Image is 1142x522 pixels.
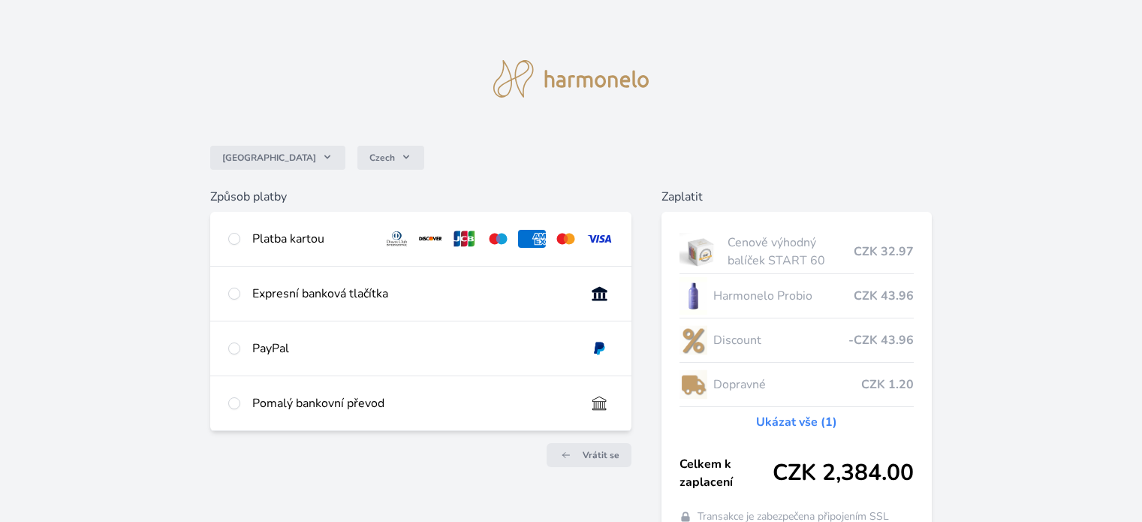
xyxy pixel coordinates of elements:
span: CZK 32.97 [854,243,914,261]
img: CLEAN_PROBIO_se_stinem_x-lo.jpg [679,277,708,315]
h6: Způsob platby [210,188,631,206]
img: logo.svg [493,60,649,98]
div: Pomalý bankovní převod [252,394,573,412]
span: [GEOGRAPHIC_DATA] [222,152,316,164]
img: onlineBanking_CZ.svg [586,285,613,303]
img: amex.svg [518,230,546,248]
img: jcb.svg [450,230,478,248]
span: Dopravné [713,376,860,394]
span: Celkem k zaplacení [679,455,773,491]
button: Czech [357,146,424,170]
img: mc.svg [552,230,580,248]
span: CZK 2,384.00 [773,460,914,487]
img: start.jpg [679,233,722,270]
a: Vrátit se [547,443,631,467]
span: Vrátit se [583,449,619,461]
div: PayPal [252,339,573,358]
img: delivery-lo.png [679,366,708,403]
span: Discount [713,331,848,349]
span: CZK 1.20 [861,376,914,394]
img: bankTransfer_IBAN.svg [586,394,613,412]
span: -CZK 43.96 [848,331,914,349]
img: discount-lo.png [679,321,708,359]
span: CZK 43.96 [854,287,914,305]
a: Ukázat vše (1) [756,413,837,431]
span: Czech [369,152,395,164]
span: Cenově výhodný balíček START 60 [728,234,853,270]
img: paypal.svg [586,339,613,358]
img: diners.svg [383,230,411,248]
img: discover.svg [417,230,444,248]
img: visa.svg [586,230,613,248]
div: Platba kartou [252,230,371,248]
h6: Zaplatit [661,188,932,206]
button: [GEOGRAPHIC_DATA] [210,146,345,170]
img: maestro.svg [484,230,512,248]
span: Harmonelo Probio [713,287,853,305]
div: Expresní banková tlačítka [252,285,573,303]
